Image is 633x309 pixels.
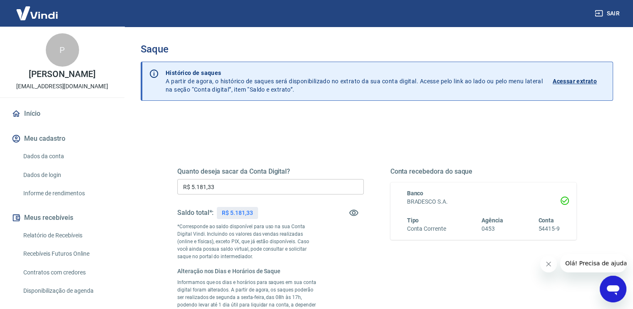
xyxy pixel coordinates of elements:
p: [PERSON_NAME] [29,70,95,79]
span: Banco [407,190,424,197]
p: [EMAIL_ADDRESS][DOMAIN_NAME] [16,82,108,91]
h5: Saldo total*: [177,209,213,217]
span: Tipo [407,217,419,224]
span: Olá! Precisa de ajuda? [5,6,70,12]
iframe: Fechar mensagem [540,256,557,272]
h6: 0453 [482,224,503,233]
h3: Saque [141,43,613,55]
h5: Quanto deseja sacar da Conta Digital? [177,167,364,176]
iframe: Botão para abrir a janela de mensagens [600,276,626,302]
img: Vindi [10,0,64,26]
span: Conta [538,217,554,224]
p: A partir de agora, o histórico de saques será disponibilizado no extrato da sua conta digital. Ac... [166,69,543,94]
p: Histórico de saques [166,69,543,77]
h6: Alteração nos Dias e Horários de Saque [177,267,317,275]
button: Meu cadastro [10,130,114,148]
a: Recebíveis Futuros Online [20,245,114,262]
h6: BRADESCO S.A. [407,197,560,206]
button: Sair [593,6,623,21]
p: R$ 5.181,33 [222,209,253,217]
h6: Conta Corrente [407,224,446,233]
a: Dados de login [20,167,114,184]
a: Contratos com credores [20,264,114,281]
button: Meus recebíveis [10,209,114,227]
p: *Corresponde ao saldo disponível para uso na sua Conta Digital Vindi. Incluindo os valores das ve... [177,223,317,260]
a: Informe de rendimentos [20,185,114,202]
a: Disponibilização de agenda [20,282,114,299]
p: Acessar extrato [553,77,597,85]
a: Relatório de Recebíveis [20,227,114,244]
a: Acessar extrato [553,69,606,94]
h5: Conta recebedora do saque [390,167,577,176]
h6: 54415-9 [538,224,560,233]
a: Dados da conta [20,148,114,165]
div: P [46,33,79,67]
iframe: Mensagem da empresa [560,254,626,272]
a: Início [10,105,114,123]
span: Agência [482,217,503,224]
